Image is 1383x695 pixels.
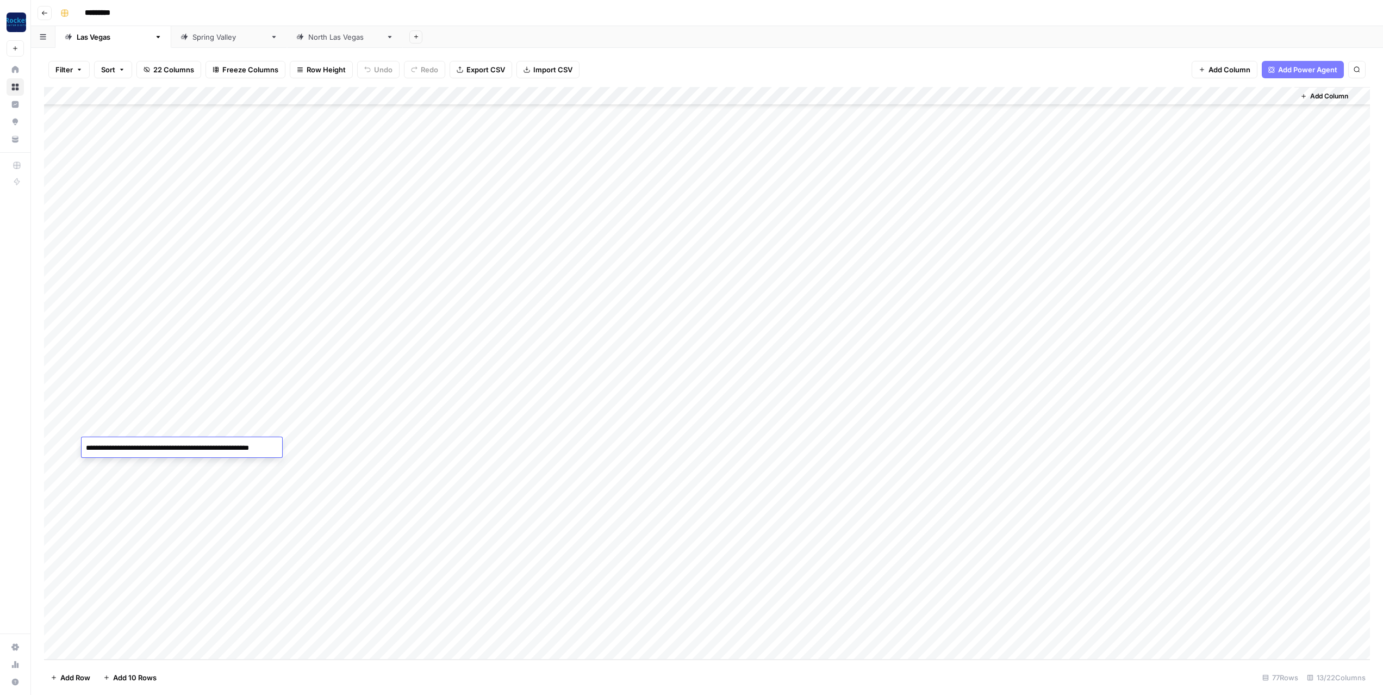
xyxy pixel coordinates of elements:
span: Add Column [1310,91,1348,101]
span: Sort [101,64,115,75]
button: Row Height [290,61,353,78]
button: Sort [94,61,132,78]
span: Redo [421,64,438,75]
a: Home [7,61,24,78]
button: Undo [357,61,400,78]
img: Rocket Pilots Logo [7,13,26,32]
a: Opportunities [7,113,24,131]
div: 13/22 Columns [1303,669,1370,686]
span: Row Height [307,64,346,75]
span: Undo [374,64,393,75]
span: Add 10 Rows [113,672,157,683]
button: Add 10 Rows [97,669,163,686]
a: [GEOGRAPHIC_DATA] [287,26,403,48]
div: [GEOGRAPHIC_DATA] [192,32,266,42]
a: Settings [7,638,24,656]
button: Help + Support [7,673,24,691]
div: 77 Rows [1258,669,1303,686]
button: Add Row [44,669,97,686]
span: Freeze Columns [222,64,278,75]
a: Insights [7,96,24,113]
a: Browse [7,78,24,96]
a: Usage [7,656,24,673]
div: [GEOGRAPHIC_DATA] [77,32,150,42]
span: 22 Columns [153,64,194,75]
span: Import CSV [533,64,572,75]
a: Your Data [7,131,24,148]
button: Add Power Agent [1262,61,1344,78]
button: Add Column [1192,61,1257,78]
div: [GEOGRAPHIC_DATA] [308,32,382,42]
a: [GEOGRAPHIC_DATA] [171,26,287,48]
button: Freeze Columns [205,61,285,78]
span: Filter [55,64,73,75]
button: Filter [48,61,90,78]
a: [GEOGRAPHIC_DATA] [55,26,171,48]
button: Workspace: Rocket Pilots [7,9,24,36]
span: Add Row [60,672,90,683]
button: Add Column [1296,89,1353,103]
span: Export CSV [466,64,505,75]
button: Import CSV [516,61,580,78]
span: Add Column [1208,64,1250,75]
button: Export CSV [450,61,512,78]
span: Add Power Agent [1278,64,1337,75]
button: Redo [404,61,445,78]
button: 22 Columns [136,61,201,78]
